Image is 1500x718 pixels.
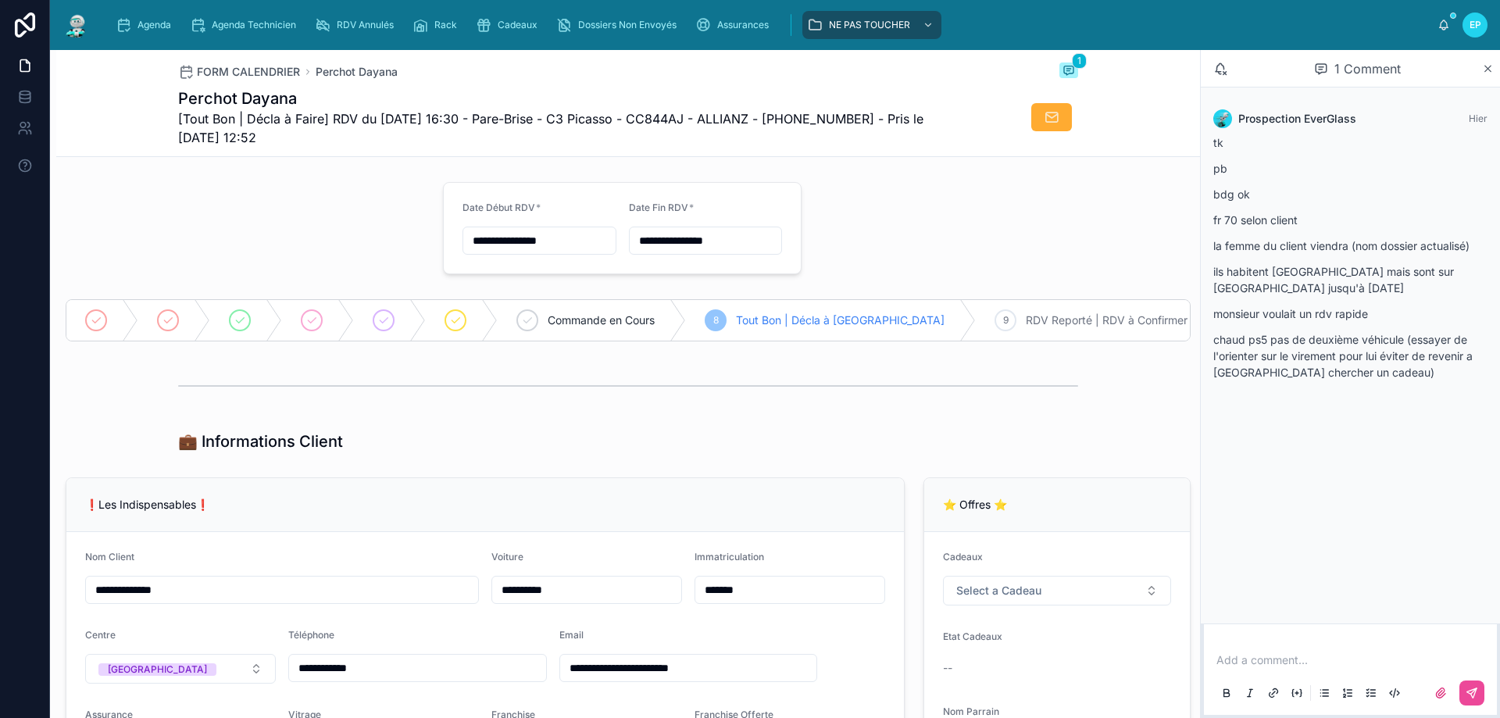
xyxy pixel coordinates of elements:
p: fr 70 selon client [1213,212,1487,228]
span: [Tout Bon | Décla à Faire] RDV du [DATE] 16:30 - Pare-Brise - C3 Picasso - CC844AJ - ALLIANZ - [P... [178,109,961,147]
span: RDV Annulés [337,19,394,31]
p: la femme du client viendra (nom dossier actualisé) [1213,238,1487,254]
span: Cadeaux [943,551,983,563]
a: RDV Annulés [310,11,405,39]
button: Select Button [943,576,1171,605]
a: Perchot Dayana [316,64,398,80]
a: NE PAS TOUCHER [802,11,941,39]
div: [GEOGRAPHIC_DATA] [108,663,207,676]
a: Agenda Technicien [185,11,307,39]
a: Rack [408,11,468,39]
span: Immatriculation [695,551,764,563]
span: Agenda Technicien [212,19,296,31]
span: Cadeaux [498,19,537,31]
p: chaud ps5 pas de deuxième véhicule (essayer de l'orienter sur le virement pour lui éviter de reve... [1213,331,1487,380]
span: Date Fin RDV [629,202,688,213]
p: monsieur voulait un rdv rapide [1213,305,1487,322]
span: Email [559,629,584,641]
img: App logo [62,13,91,38]
span: Rack [434,19,457,31]
span: 1 [1072,53,1087,69]
span: Etat Cadeaux [943,630,1002,642]
span: Commande en Cours [548,313,655,328]
span: 8 [713,314,719,327]
a: FORM CALENDRIER [178,64,300,80]
p: ils habitent [GEOGRAPHIC_DATA] mais sont sur [GEOGRAPHIC_DATA] jusqu'à [DATE] [1213,263,1487,296]
span: 9 [1003,314,1009,327]
a: Agenda [111,11,182,39]
span: ⭐ Offres ⭐ [943,498,1007,511]
span: Assurances [717,19,769,31]
span: Date Début RDV [462,202,535,213]
a: Assurances [691,11,780,39]
span: RDV Reporté | RDV à Confirmer [1026,313,1187,328]
span: EP [1470,19,1481,31]
button: Select Button [85,654,276,684]
span: Dossiers Non Envoyés [578,19,677,31]
span: Centre [85,629,116,641]
span: -- [943,660,952,676]
span: NE PAS TOUCHER [829,19,910,31]
span: ❗Les Indispensables❗ [85,498,209,511]
p: pb [1213,160,1487,177]
a: Dossiers Non Envoyés [552,11,687,39]
button: 1 [1059,63,1078,81]
span: 1 Comment [1334,59,1401,78]
span: Hier [1469,113,1487,124]
div: scrollable content [103,8,1437,42]
span: Agenda [137,19,171,31]
span: Tout Bon | Décla à [GEOGRAPHIC_DATA] [736,313,945,328]
span: FORM CALENDRIER [197,64,300,80]
span: Select a Cadeau [956,583,1041,598]
span: Téléphone [288,629,334,641]
span: Prospection EverGlass [1238,111,1356,127]
a: Cadeaux [471,11,548,39]
p: bdg ok [1213,186,1487,202]
p: tk [1213,134,1487,151]
h1: 💼 Informations Client [178,430,343,452]
h1: Perchot Dayana [178,88,961,109]
span: Voiture [491,551,523,563]
span: Nom Parrain [943,705,999,717]
span: Nom Client [85,551,134,563]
